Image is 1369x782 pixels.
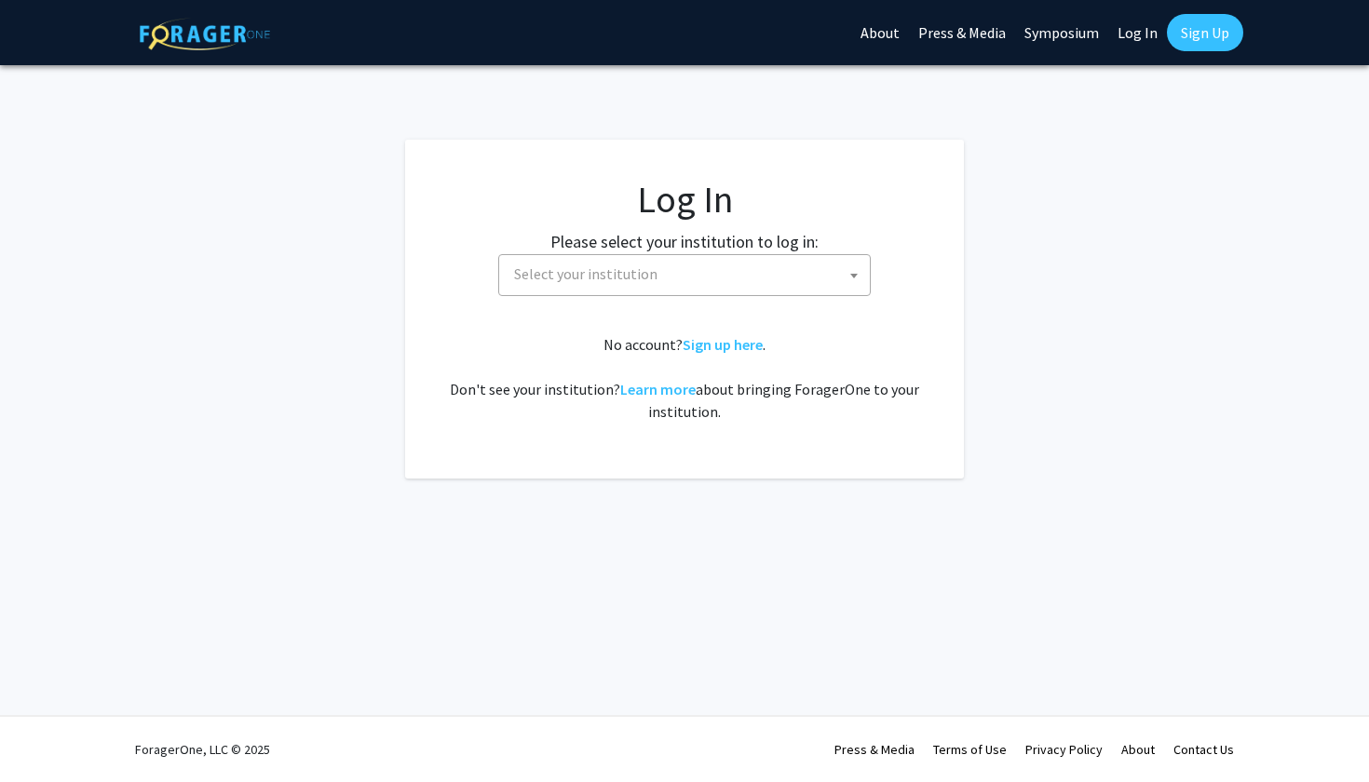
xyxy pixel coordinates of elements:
[135,717,270,782] div: ForagerOne, LLC © 2025
[507,255,870,293] span: Select your institution
[620,380,696,398] a: Learn more about bringing ForagerOne to your institution
[1121,741,1155,758] a: About
[550,229,819,254] label: Please select your institution to log in:
[933,741,1007,758] a: Terms of Use
[442,333,927,423] div: No account? . Don't see your institution? about bringing ForagerOne to your institution.
[514,264,657,283] span: Select your institution
[834,741,915,758] a: Press & Media
[1173,741,1234,758] a: Contact Us
[683,335,763,354] a: Sign up here
[140,18,270,50] img: ForagerOne Logo
[442,177,927,222] h1: Log In
[498,254,871,296] span: Select your institution
[1167,14,1243,51] a: Sign Up
[1025,741,1103,758] a: Privacy Policy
